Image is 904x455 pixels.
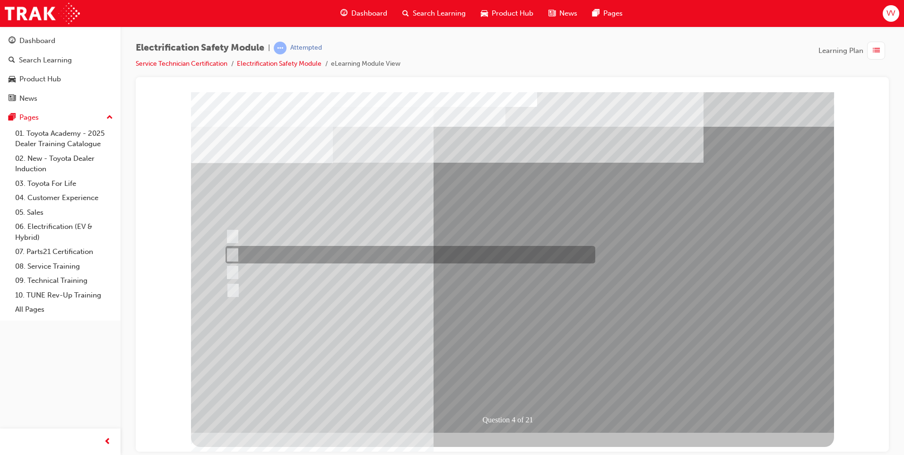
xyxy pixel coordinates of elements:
[237,60,322,68] a: Electrification Safety Module
[11,191,117,205] a: 04. Customer Experience
[585,4,630,23] a: pages-iconPages
[4,109,117,126] button: Pages
[413,8,466,19] span: Search Learning
[818,42,889,60] button: Learning Plan
[9,75,16,84] span: car-icon
[19,55,72,66] div: Search Learning
[11,219,117,245] a: 06. Electrification (EV & Hybrid)
[11,126,117,151] a: 01. Toyota Academy - 2025 Dealer Training Catalogue
[104,436,111,448] span: prev-icon
[19,93,37,104] div: News
[333,4,395,23] a: guage-iconDashboard
[351,8,387,19] span: Dashboard
[19,112,39,123] div: Pages
[9,95,16,103] span: news-icon
[4,52,117,69] a: Search Learning
[274,42,287,54] span: learningRecordVerb_ATTEMPT-icon
[106,112,113,124] span: up-icon
[11,302,117,317] a: All Pages
[11,151,117,176] a: 02. New - Toyota Dealer Induction
[548,8,556,19] span: news-icon
[340,8,348,19] span: guage-icon
[268,43,270,53] span: |
[603,8,623,19] span: Pages
[11,245,117,259] a: 07. Parts21 Certification
[290,44,322,52] div: Attempted
[492,8,533,19] span: Product Hub
[473,4,541,23] a: car-iconProduct Hub
[11,288,117,303] a: 10. TUNE Rev-Up Training
[11,176,117,191] a: 03. Toyota For Life
[481,8,488,19] span: car-icon
[136,43,264,53] span: Electrification Safety Module
[11,273,117,288] a: 09. Technical Training
[541,4,585,23] a: news-iconNews
[11,259,117,274] a: 08. Service Training
[5,3,80,24] img: Trak
[11,205,117,220] a: 05. Sales
[883,5,899,22] button: VV
[19,74,61,85] div: Product Hub
[395,4,473,23] a: search-iconSearch Learning
[9,37,16,45] span: guage-icon
[887,8,895,19] span: VV
[818,45,863,56] span: Learning Plan
[4,30,117,109] button: DashboardSearch LearningProduct HubNews
[331,59,400,70] li: eLearning Module View
[338,321,405,335] div: Question 4 of 21
[9,56,15,65] span: search-icon
[4,90,117,107] a: News
[873,45,880,57] span: list-icon
[19,35,55,46] div: Dashboard
[592,8,600,19] span: pages-icon
[4,32,117,50] a: Dashboard
[136,60,227,68] a: Service Technician Certification
[402,8,409,19] span: search-icon
[4,70,117,88] a: Product Hub
[9,114,16,122] span: pages-icon
[559,8,577,19] span: News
